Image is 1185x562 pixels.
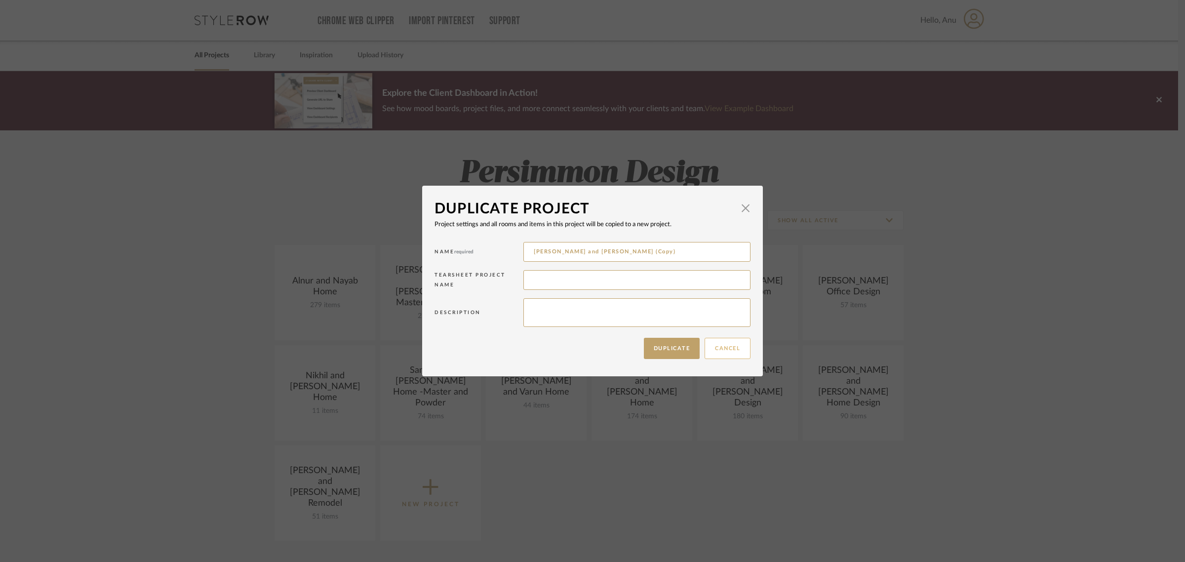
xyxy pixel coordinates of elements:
div: Duplicate Project [434,198,736,220]
button: Duplicate [644,338,700,359]
span: Project settings and all rooms and items in this project will be copied to a new project. [434,221,671,228]
div: Description [434,308,523,321]
button: Close [736,198,755,218]
div: Name [434,247,523,260]
button: Cancel [705,338,750,359]
span: required [454,249,474,254]
div: Tearsheet Project Name [434,270,523,293]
